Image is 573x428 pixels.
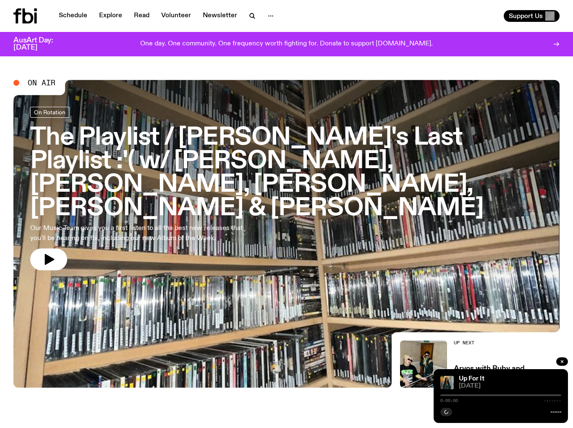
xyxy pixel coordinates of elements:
h2: Up Next [454,341,560,345]
h3: AusArt Day: [DATE] [13,37,67,51]
a: Read [129,10,154,22]
span: On Rotation [34,109,65,115]
span: 0:00:00 [440,399,458,403]
img: Ruby wears a Collarbones t shirt and pretends to play the DJ decks, Al sings into a pringles can.... [400,341,447,388]
a: A corner shot of the fbi music library [13,80,560,388]
span: Support Us [509,12,543,20]
p: One day. One community. One frequency worth fighting for. Donate to support [DOMAIN_NAME]. [140,40,433,48]
img: Ify - a Brown Skin girl with black braided twists, looking up to the side with her tongue stickin... [440,376,454,389]
button: Support Us [504,10,560,22]
a: Up For It [459,375,484,382]
span: [DATE] [459,383,561,389]
span: On Air [28,79,55,87]
a: Arvos with Ruby and [PERSON_NAME] [454,365,560,380]
p: Our Music Team gives you a first listen to all the best new releases that you'll be hearing on fb... [30,223,245,243]
h3: The Playlist / [PERSON_NAME]'s Last Playlist :'( w/ [PERSON_NAME], [PERSON_NAME], [PERSON_NAME], ... [30,126,543,220]
a: The Playlist / [PERSON_NAME]'s Last Playlist :'( w/ [PERSON_NAME], [PERSON_NAME], [PERSON_NAME], ... [30,107,543,270]
a: Explore [94,10,127,22]
a: Volunteer [156,10,196,22]
a: Schedule [54,10,92,22]
span: -:--:-- [544,399,561,403]
a: On Rotation [30,107,69,118]
a: Newsletter [198,10,242,22]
